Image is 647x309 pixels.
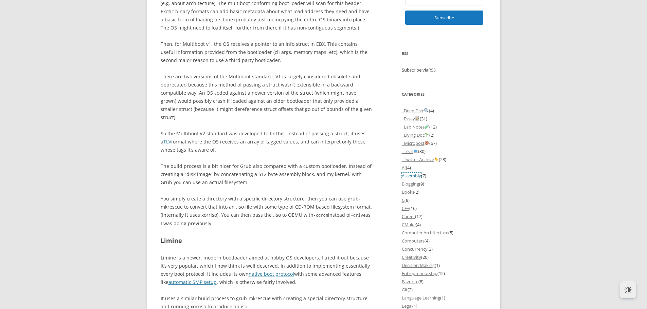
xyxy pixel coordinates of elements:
[425,124,429,129] img: 🧪
[402,253,487,261] li: (20)
[402,50,487,58] h3: RSS
[402,221,416,228] a: CMake
[402,148,418,154] a: _Tech
[402,245,487,253] li: (3)
[402,246,428,252] a: Concurrency
[402,188,487,196] li: (2)
[413,149,418,153] img: 💻
[425,141,429,145] img: 🍪
[402,287,408,293] a: Git
[163,138,171,145] a: TLV
[424,108,429,113] img: 🔍
[351,213,365,218] code: -drive
[428,67,436,73] a: RSS
[402,163,487,172] li: (4)
[402,165,406,171] a: AI
[402,303,412,309] a: Legal
[402,124,430,130] a: _Lab Notes
[402,196,487,204] li: (8)
[161,40,373,64] p: Then, for Multiboot v1, the OS receives a pointer to an info struct in EBX. This contains useful ...
[161,236,373,246] h2: Limine
[402,116,420,122] a: _Essay
[402,107,487,115] li: (4)
[405,11,483,25] button: Subscribe
[402,254,421,260] a: Creativity
[402,155,487,163] li: (28)
[434,157,438,161] img: 🐤
[402,230,448,236] a: Computer Architecture
[425,133,429,137] img: 🌱
[402,294,487,302] li: (1)
[402,286,487,294] li: (2)
[402,277,487,286] li: (8)
[402,156,439,162] a: _Twitter Archive
[168,279,217,285] a: automatic SMP setup
[402,205,409,211] a: C++
[402,220,487,229] li: (4)
[402,139,487,147] li: (67)
[402,261,487,269] li: (1)
[249,271,294,277] a: native boot protocol
[415,116,419,121] img: 📝
[402,180,487,188] li: (9)
[402,66,487,74] p: Subscribe via
[402,173,421,179] a: Assembly
[161,254,373,286] p: Limine is a newer, modern bootloader aimed at hobby OS developers. I tried it out because it’s ve...
[402,131,487,139] li: (2)
[402,147,487,155] li: (30)
[402,132,430,138] a: _Living Doc
[402,229,487,237] li: (5)
[402,108,429,114] a: _Deep Dive
[402,262,435,268] a: Decision Making
[161,162,373,187] p: The build process is a bit nicer for Grub also compared with a custom bootloader. Instead of crea...
[402,197,405,203] a: C
[402,172,487,180] li: (7)
[402,181,419,187] a: Blogging
[402,189,414,195] a: Books
[161,130,373,154] p: So the Multiboot V2 standard was developed to fix this. Instead of passing a struct, it uses a fo...
[402,115,487,123] li: (31)
[402,237,487,245] li: (4)
[402,238,425,244] a: Computers
[402,140,430,146] a: _Micropost
[402,123,487,131] li: (12)
[402,270,437,276] a: Entrepreneurship
[402,90,487,98] h3: Categories
[402,213,415,219] a: Career
[161,195,373,228] p: You simply create a directory with a specific directory structure, then you can use grub-mkrescue...
[402,295,440,301] a: Language Learning
[313,213,328,218] code: -cdrom
[161,73,373,121] p: There are two versions of the Multiboot standard. V1 is largely considered obsolete and deprecate...
[402,278,418,285] a: Favorite
[402,269,487,277] li: (12)
[402,204,487,212] li: (16)
[402,212,487,220] li: (17)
